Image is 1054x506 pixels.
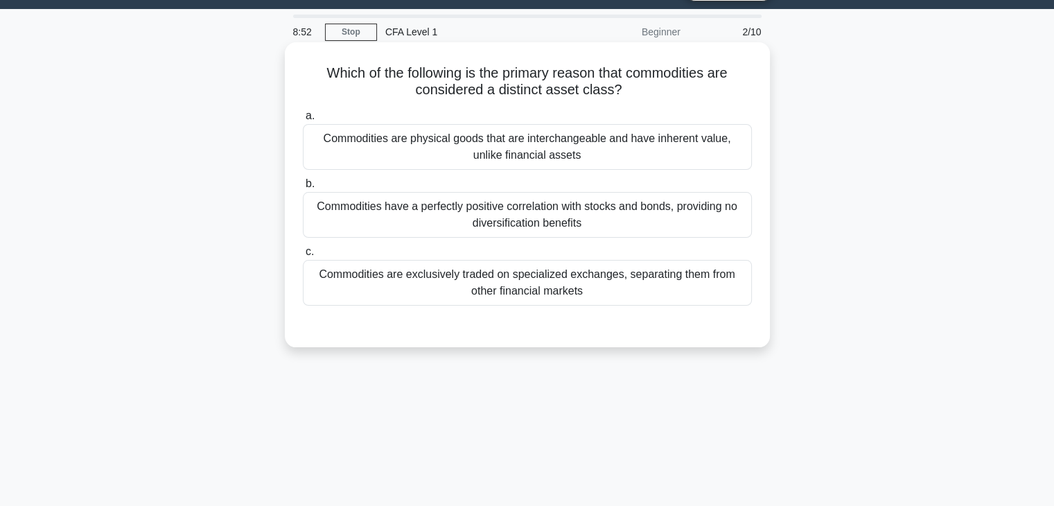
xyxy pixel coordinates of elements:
[325,24,377,41] a: Stop
[306,177,315,189] span: b.
[568,18,689,46] div: Beginner
[303,192,752,238] div: Commodities have a perfectly positive correlation with stocks and bonds, providing no diversifica...
[303,124,752,170] div: Commodities are physical goods that are interchangeable and have inherent value, unlike financial...
[689,18,770,46] div: 2/10
[301,64,753,99] h5: Which of the following is the primary reason that commodities are considered a distinct asset class?
[285,18,325,46] div: 8:52
[306,245,314,257] span: c.
[377,18,568,46] div: CFA Level 1
[303,260,752,306] div: Commodities are exclusively traded on specialized exchanges, separating them from other financial...
[306,110,315,121] span: a.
